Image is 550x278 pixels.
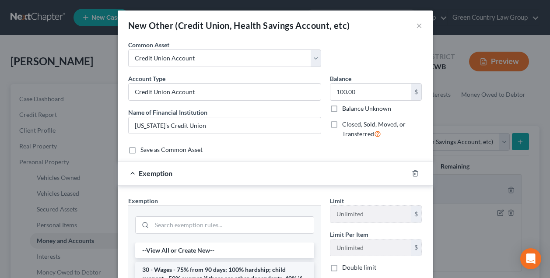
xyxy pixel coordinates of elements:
[129,117,321,134] input: Enter name...
[416,20,422,31] button: ×
[411,84,422,100] div: $
[152,217,314,233] input: Search exemption rules...
[128,74,165,83] label: Account Type
[128,19,350,32] div: New Other (Credit Union, Health Savings Account, etc)
[330,230,368,239] label: Limit Per Item
[129,84,321,100] input: Credit Union, HSA, etc
[342,104,391,113] label: Balance Unknown
[342,120,406,137] span: Closed, Sold, Moved, or Transferred
[330,206,411,222] input: --
[140,145,203,154] label: Save as Common Asset
[128,109,207,116] span: Name of Financial Institution
[135,243,314,258] li: --View All or Create New--
[139,169,172,177] span: Exemption
[128,197,158,204] span: Exemption
[330,239,411,256] input: --
[342,263,376,272] label: Double limit
[330,74,351,83] label: Balance
[330,84,411,100] input: 0.00
[330,197,344,204] span: Limit
[411,239,422,256] div: $
[520,248,541,269] div: Open Intercom Messenger
[411,206,422,222] div: $
[128,40,169,49] label: Common Asset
